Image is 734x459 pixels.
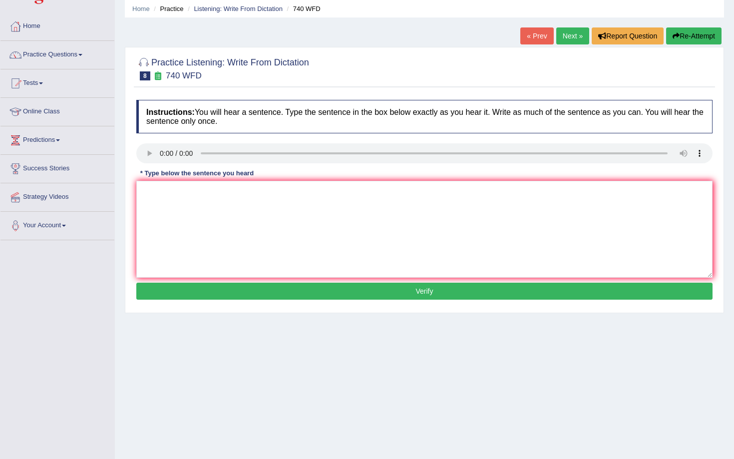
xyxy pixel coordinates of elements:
button: Re-Attempt [666,27,722,44]
a: Strategy Videos [0,183,114,208]
li: 740 WFD [285,4,321,13]
span: 8 [140,71,150,80]
h2: Practice Listening: Write From Dictation [136,55,309,80]
button: Report Question [592,27,664,44]
button: Verify [136,283,713,300]
a: Home [0,12,114,37]
b: Instructions: [146,108,195,116]
a: Practice Questions [0,41,114,66]
a: Your Account [0,212,114,237]
a: Predictions [0,126,114,151]
a: Success Stories [0,155,114,180]
a: Home [132,5,150,12]
a: Tests [0,69,114,94]
a: Listening: Write From Dictation [194,5,283,12]
small: 740 WFD [166,71,202,80]
a: « Prev [520,27,553,44]
a: Next » [556,27,589,44]
small: Exam occurring question [153,71,163,81]
div: * Type below the sentence you heard [136,168,258,178]
h4: You will hear a sentence. Type the sentence in the box below exactly as you hear it. Write as muc... [136,100,713,133]
li: Practice [151,4,183,13]
a: Online Class [0,98,114,123]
